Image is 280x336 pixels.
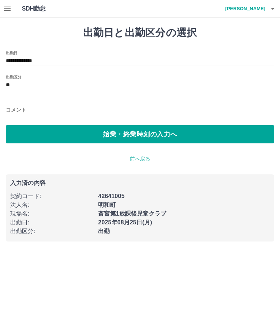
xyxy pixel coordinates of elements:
[10,201,94,209] p: 法人名 :
[10,180,270,186] p: 入力済の内容
[98,202,116,208] b: 明和町
[6,27,274,39] h1: 出勤日と出勤区分の選択
[6,125,274,143] button: 始業・終業時刻の入力へ
[10,227,94,236] p: 出勤区分 :
[98,219,152,225] b: 2025年08月25日(月)
[6,155,274,163] p: 前へ戻る
[10,218,94,227] p: 出勤日 :
[6,74,21,80] label: 出勤区分
[98,228,110,234] b: 出勤
[6,50,17,55] label: 出勤日
[98,193,124,199] b: 42641005
[10,192,94,201] p: 契約コード :
[10,209,94,218] p: 現場名 :
[98,211,166,217] b: 斎宮第1放課後児童クラブ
